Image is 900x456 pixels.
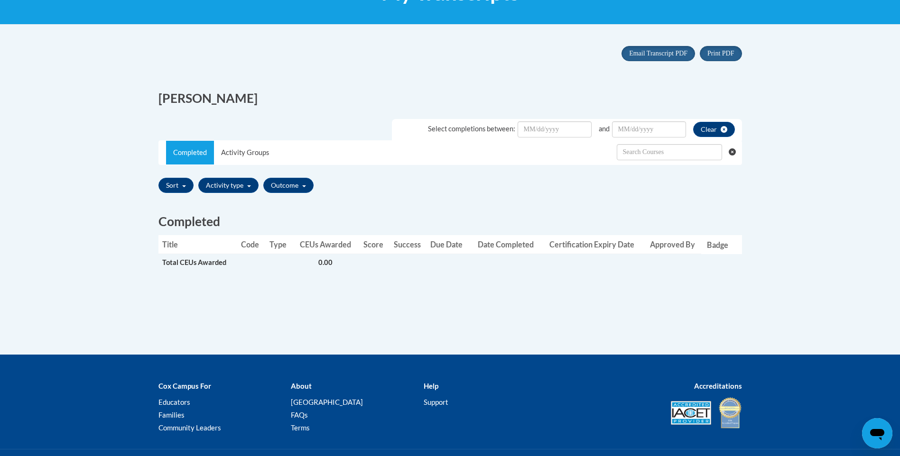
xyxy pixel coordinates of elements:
[617,144,722,160] input: Search Withdrawn Transcripts
[237,235,266,254] th: Code
[643,235,702,254] th: Approved By
[158,382,211,390] b: Cox Campus For
[291,423,310,432] a: Terms
[424,382,438,390] b: Help
[158,213,742,230] h2: Completed
[293,254,358,272] td: 0.00
[733,235,742,254] th: Actions
[862,418,892,448] iframe: Button to launch messaging window
[471,235,541,254] th: Date Completed
[427,235,471,254] th: Due Date
[166,141,214,164] a: Completed
[198,178,259,193] button: Activity type
[158,90,443,107] h2: [PERSON_NAME]
[622,46,695,61] button: Email Transcript PDF
[293,235,358,254] th: CEUs Awarded
[291,398,363,406] a: [GEOGRAPHIC_DATA]
[158,423,221,432] a: Community Leaders
[424,398,448,406] a: Support
[291,410,308,419] a: FAQs
[266,235,293,254] th: Type
[629,50,687,57] span: Email Transcript PDF
[694,382,742,390] b: Accreditations
[541,235,643,254] th: Certification Expiry Date
[643,254,702,272] td: Actions
[729,141,742,164] button: Clear searching
[671,401,711,425] img: Accredited IACET® Provider
[158,398,190,406] a: Educators
[158,178,194,193] button: Sort
[518,121,592,137] input: Date Input
[707,50,734,57] span: Print PDF
[389,235,427,254] th: Success
[693,122,735,137] button: clear
[428,125,515,133] span: Select completions between:
[158,410,185,419] a: Families
[162,258,226,266] span: Total CEUs Awarded
[158,235,238,254] th: Title
[599,125,610,133] span: and
[214,141,276,164] a: Activity Groups
[358,235,389,254] th: Score
[291,382,312,390] b: About
[263,178,314,193] button: Outcome
[700,46,742,61] button: Print PDF
[701,235,733,254] th: Badge
[718,396,742,429] img: IDA® Accredited
[612,121,686,137] input: Date Input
